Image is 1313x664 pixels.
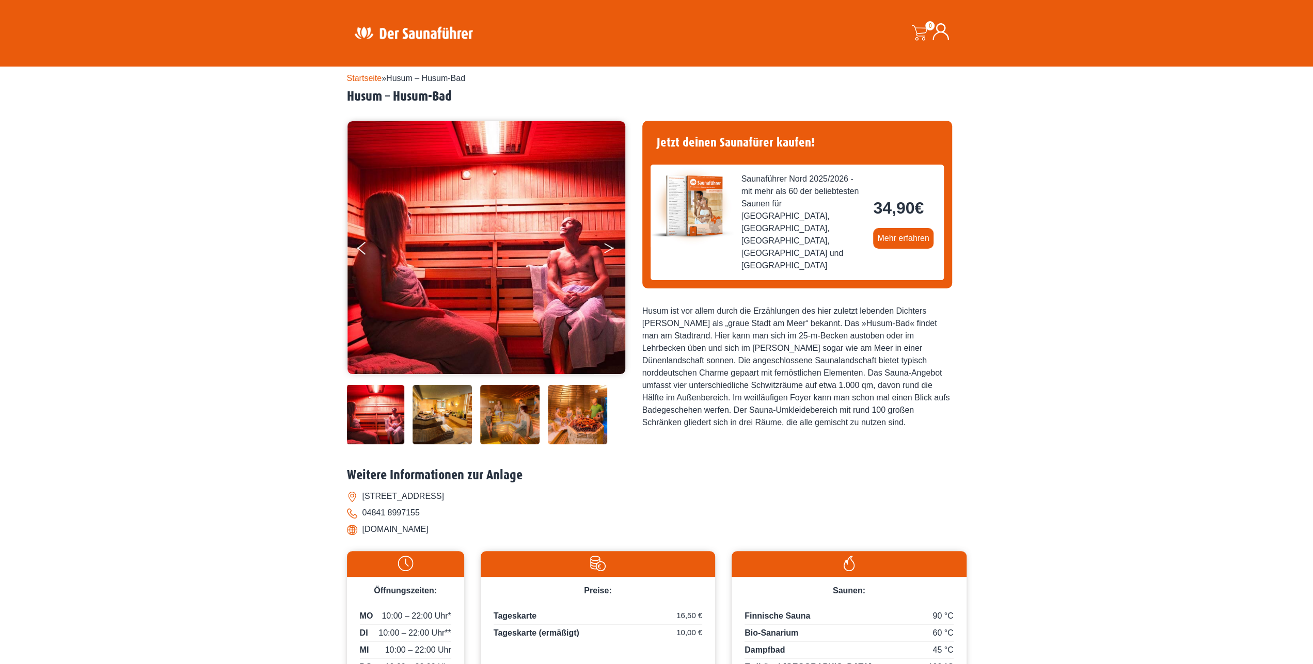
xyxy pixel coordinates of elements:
span: 0 [925,21,935,30]
span: 60 °C [932,627,953,639]
span: 45 °C [932,644,953,656]
span: 10,00 € [676,627,702,639]
img: der-saunafuehrer-2025-nord.jpg [651,165,733,247]
span: 16,50 € [676,610,702,622]
button: Next [603,237,629,263]
span: 10:00 – 22:00 Uhr [385,644,451,656]
span: € [914,199,924,217]
span: DI [360,627,368,639]
li: [DOMAIN_NAME] [347,521,967,538]
span: Preise: [584,586,611,595]
span: Husum – Husum-Bad [386,74,465,83]
span: » [347,74,465,83]
bdi: 34,90 [873,199,924,217]
span: Öffnungszeiten: [374,586,437,595]
img: Flamme-weiss.svg [737,556,961,571]
li: [STREET_ADDRESS] [347,488,967,505]
li: 04841 8997155 [347,505,967,521]
img: Preise-weiss.svg [486,556,710,571]
span: Finnische Sauna [745,611,810,620]
span: Saunaführer Nord 2025/2026 - mit mehr als 60 der beliebtesten Saunen für [GEOGRAPHIC_DATA], [GEOG... [741,173,865,272]
a: Mehr erfahren [873,228,934,249]
div: Husum ist vor allem durch die Erzählungen des hier zuletzt lebenden Dichters [PERSON_NAME] als „g... [642,305,952,429]
span: MO [360,610,373,622]
a: Startseite [347,74,382,83]
span: Bio-Sanarium [745,628,798,637]
span: 10:00 – 22:00 Uhr** [378,627,451,639]
p: Tageskarte (ermäßigt) [494,627,702,639]
h2: Weitere Informationen zur Anlage [347,467,967,483]
span: Dampfbad [745,645,785,654]
button: Previous [357,237,383,263]
span: 10:00 – 22:00 Uhr* [382,610,451,622]
span: Saunen: [833,586,865,595]
img: Uhr-weiss.svg [352,556,459,571]
h2: Husum – Husum-Bad [347,89,967,105]
h4: Jetzt deinen Saunafürer kaufen! [651,129,944,156]
span: 90 °C [932,610,953,622]
span: MI [360,644,369,656]
p: Tageskarte [494,610,702,625]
